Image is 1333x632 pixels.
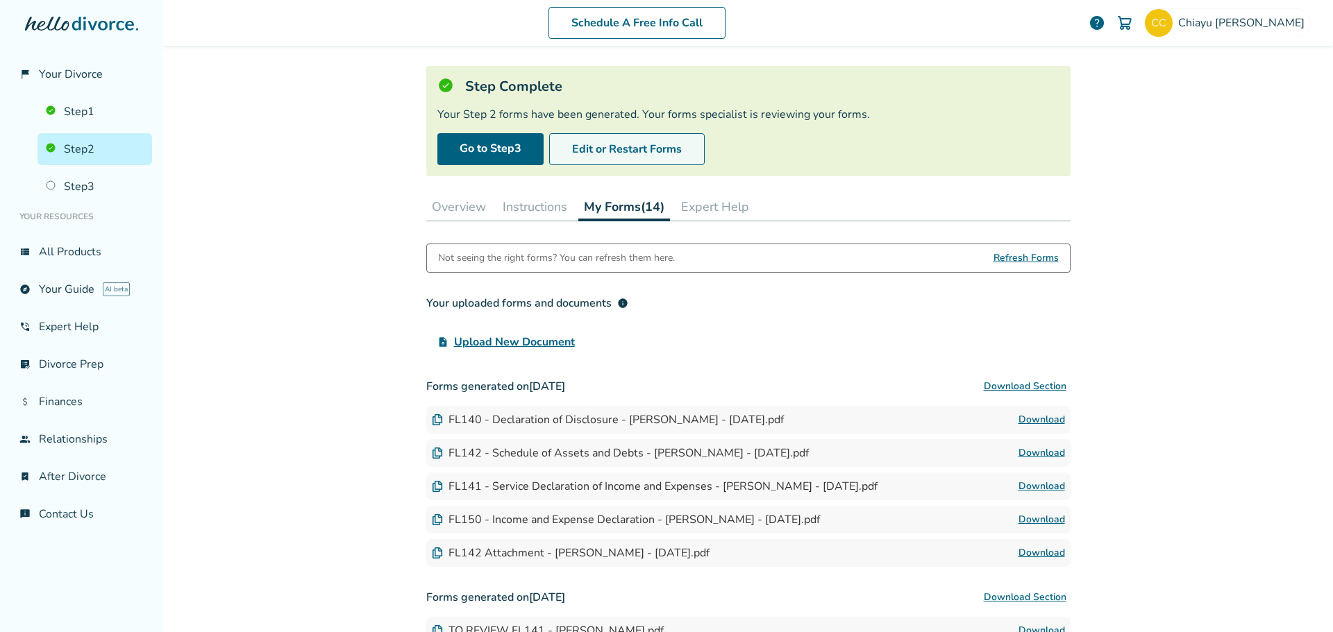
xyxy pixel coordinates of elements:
[19,509,31,520] span: chat_info
[432,481,443,492] img: Document
[11,423,152,455] a: groupRelationships
[37,96,152,128] a: Step1
[11,203,152,230] li: Your Resources
[1116,15,1133,31] img: Cart
[617,298,628,309] span: info
[1018,511,1065,528] a: Download
[11,498,152,530] a: chat_infoContact Us
[432,547,443,558] img: Document
[426,583,1071,611] h3: Forms generated on [DATE]
[19,246,31,257] span: view_list
[432,545,710,561] div: FL142 Attachment - [PERSON_NAME] - [DATE].pdf
[11,236,152,268] a: view_listAll Products
[1018,445,1065,461] a: Download
[11,273,152,305] a: exploreYour GuideAI beta
[437,107,1059,122] div: Your Step 2 forms have been generated. Your forms specialist is reviewing your forms.
[1018,545,1065,561] a: Download
[37,133,152,165] a: Step2
[549,133,705,165] button: Edit or Restart Forms
[39,67,103,82] span: Your Divorce
[994,244,1059,272] span: Refresh Forms
[454,334,575,350] span: Upload New Document
[19,471,31,482] span: bookmark_check
[426,373,1071,400] h3: Forms generated on [DATE]
[19,434,31,445] span: group
[19,321,31,332] span: phone_in_talk
[103,282,130,296] span: AI beta
[1018,411,1065,428] a: Download
[11,58,152,90] a: flag_2Your Divorce
[497,193,573,221] button: Instructions
[11,311,152,343] a: phone_in_talkExpert Help
[1178,15,1310,31] span: Chiayu [PERSON_NAME]
[676,193,755,221] button: Expert Help
[432,445,809,461] div: FL142 - Schedule of Assets and Debts - [PERSON_NAME] - [DATE].pdf
[432,412,784,427] div: FL140 - Declaration of Disclosure - [PERSON_NAME] - [DATE].pdf
[11,348,152,380] a: list_alt_checkDivorce Prep
[19,69,31,80] span: flag_2
[432,447,443,459] img: Document
[578,193,670,221] button: My Forms(14)
[11,386,152,418] a: attach_moneyFinances
[1018,478,1065,495] a: Download
[548,7,726,39] a: Schedule A Free Info Call
[426,193,492,221] button: Overview
[437,336,448,348] span: upload_file
[1145,9,1173,37] img: cc6000@hotmail.com
[465,77,562,96] h5: Step Complete
[432,414,443,425] img: Document
[19,284,31,295] span: explore
[1089,15,1105,31] a: help
[432,514,443,525] img: Document
[438,244,675,272] div: Not seeing the right forms? You can refresh them here.
[37,171,152,203] a: Step3
[980,373,1071,400] button: Download Section
[19,396,31,407] span: attach_money
[432,479,878,494] div: FL141 - Service Declaration of Income and Expenses - [PERSON_NAME] - [DATE].pdf
[426,295,628,311] div: Your uploaded forms and documents
[980,583,1071,611] button: Download Section
[19,359,31,370] span: list_alt_check
[437,133,544,165] a: Go to Step3
[11,461,152,493] a: bookmark_checkAfter Divorce
[1264,565,1333,632] iframe: Chat Widget
[432,512,820,527] div: FL150 - Income and Expense Declaration - [PERSON_NAME] - [DATE].pdf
